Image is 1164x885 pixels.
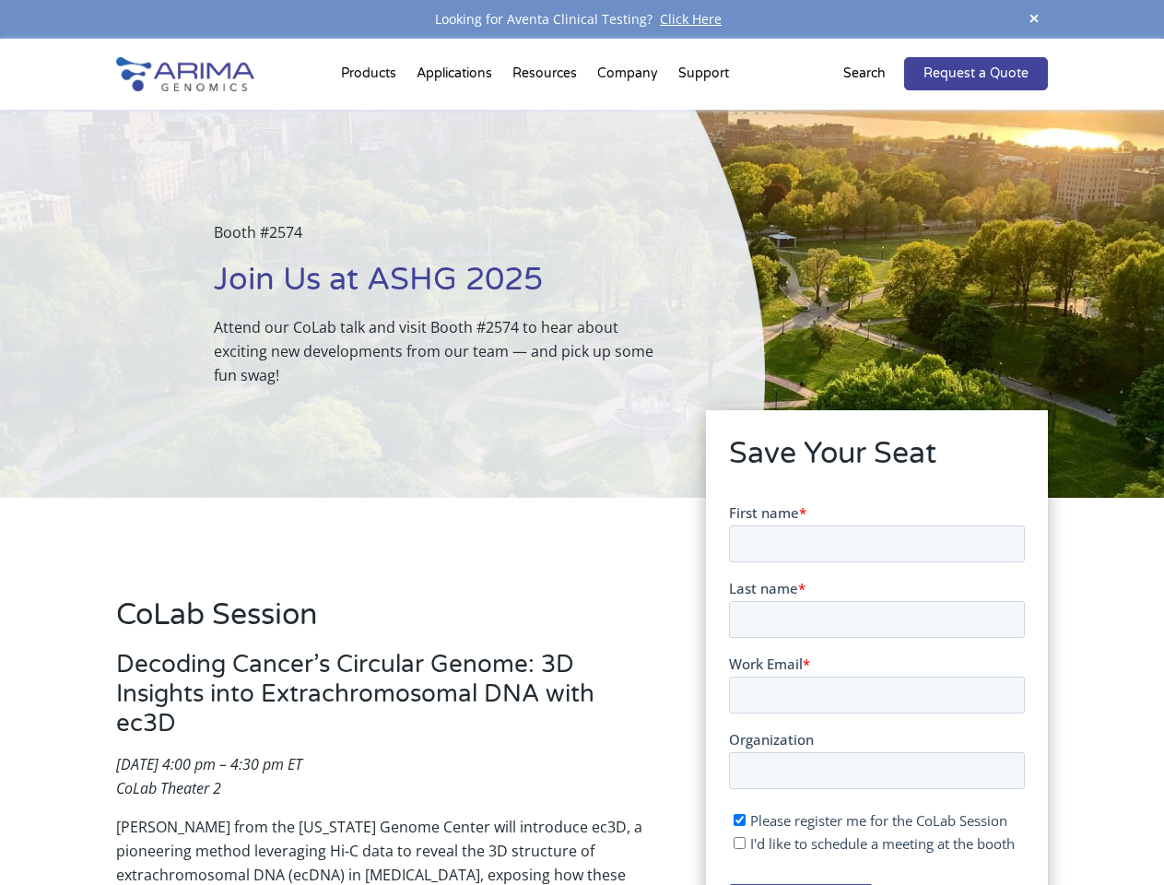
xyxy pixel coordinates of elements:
h1: Join Us at ASHG 2025 [214,259,672,315]
img: Arima-Genomics-logo [116,57,254,91]
h2: Save Your Seat [729,433,1025,489]
a: Request a Quote [904,57,1048,90]
a: Click Here [653,10,729,28]
em: [DATE] 4:00 pm – 4:30 pm ET [116,754,302,774]
h2: CoLab Session [116,595,654,650]
p: Booth #2574 [214,220,672,259]
p: Search [843,62,886,86]
p: Attend our CoLab talk and visit Booth #2574 to hear about exciting new developments from our team... [214,315,672,387]
h3: Decoding Cancer’s Circular Genome: 3D Insights into Extrachromosomal DNA with ec3D [116,650,654,752]
em: CoLab Theater 2 [116,778,221,798]
div: Looking for Aventa Clinical Testing? [116,7,1047,31]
